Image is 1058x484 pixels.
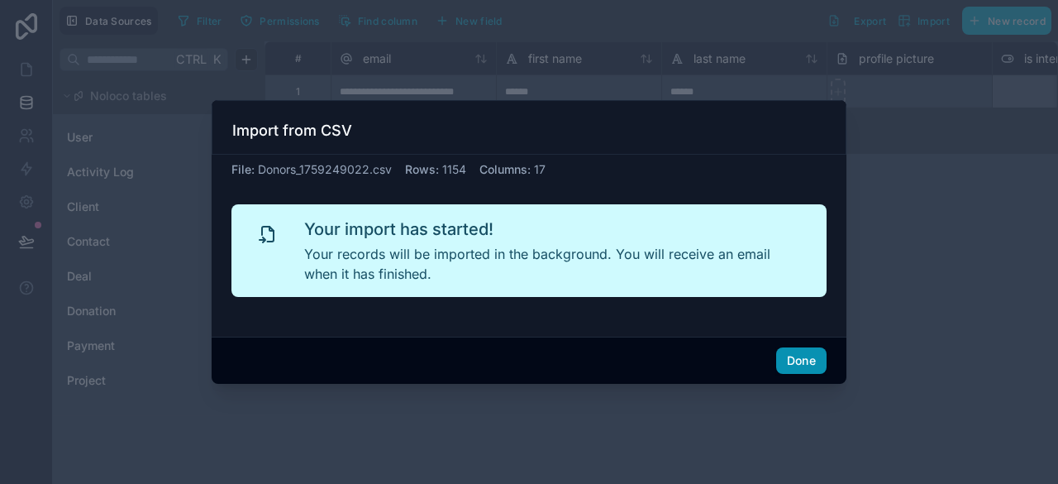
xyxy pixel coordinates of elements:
[304,244,800,284] p: Your records will be imported in the background. You will receive an email when it has finished.
[232,121,352,141] h3: Import from CSV
[479,162,531,176] span: Columns :
[776,347,827,374] button: Done
[534,162,546,176] span: 17
[442,162,466,176] span: 1154
[231,162,255,176] span: File :
[405,162,439,176] span: Rows :
[304,218,800,241] h2: Your import has started!
[258,162,392,176] span: Donors_1759249022.csv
